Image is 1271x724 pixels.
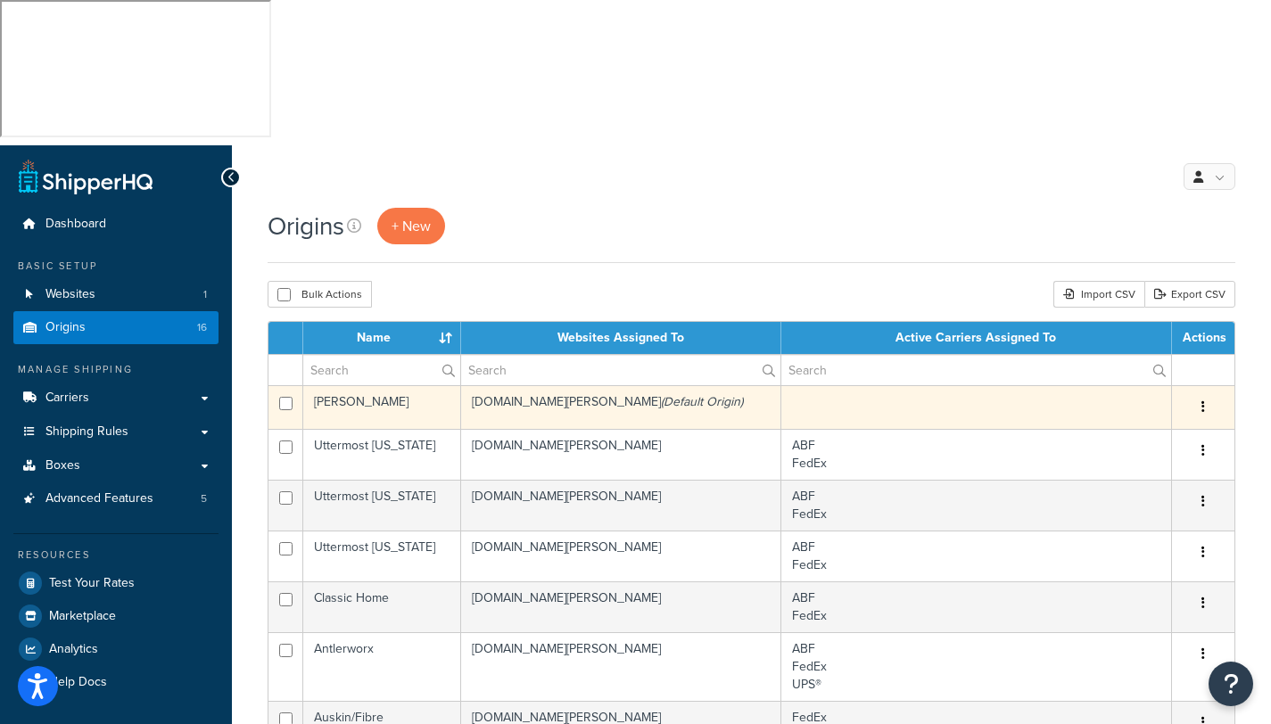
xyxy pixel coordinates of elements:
[1144,281,1235,308] a: Export CSV
[45,217,106,232] span: Dashboard
[661,392,743,411] i: (Default Origin)
[1172,322,1234,354] th: Actions
[303,429,461,480] td: Uttermost [US_STATE]
[303,531,461,581] td: Uttermost [US_STATE]
[49,609,116,624] span: Marketplace
[13,278,219,311] a: Websites 1
[392,216,431,236] span: + New
[13,311,219,344] li: Origins
[45,320,86,335] span: Origins
[377,208,445,244] a: + New
[13,482,219,515] a: Advanced Features 5
[201,491,207,506] span: 5
[303,480,461,531] td: Uttermost [US_STATE]
[13,311,219,344] a: Origins 16
[461,531,781,581] td: [DOMAIN_NAME][PERSON_NAME]
[781,581,1172,632] td: ABF FedEx
[13,382,219,415] a: Carriers
[303,632,461,701] td: Antlerworx
[45,491,153,506] span: Advanced Features
[781,355,1171,385] input: Search
[303,322,461,354] th: Name : activate to sort column ascending
[13,208,219,241] a: Dashboard
[13,259,219,274] div: Basic Setup
[13,633,219,665] a: Analytics
[781,322,1172,354] th: Active Carriers Assigned To
[203,287,207,302] span: 1
[49,576,135,591] span: Test Your Rates
[268,209,344,243] h1: Origins
[303,355,460,385] input: Search
[13,547,219,563] div: Resources
[1209,662,1253,706] button: Open Resource Center
[13,666,219,698] a: Help Docs
[13,415,219,448] a: Shipping Rules
[268,281,372,308] button: Bulk Actions
[1053,281,1144,308] div: Import CSV
[13,482,219,515] li: Advanced Features
[461,322,781,354] th: Websites Assigned To
[461,355,780,385] input: Search
[13,449,219,482] a: Boxes
[303,385,461,429] td: [PERSON_NAME]
[461,385,781,429] td: [DOMAIN_NAME][PERSON_NAME]
[19,159,153,194] a: ShipperHQ Home
[13,600,219,632] a: Marketplace
[197,320,207,335] span: 16
[461,429,781,480] td: [DOMAIN_NAME][PERSON_NAME]
[45,458,80,473] span: Boxes
[49,642,98,657] span: Analytics
[13,362,219,377] div: Manage Shipping
[461,480,781,531] td: [DOMAIN_NAME][PERSON_NAME]
[461,581,781,632] td: [DOMAIN_NAME][PERSON_NAME]
[781,480,1172,531] td: ABF FedEx
[303,581,461,632] td: Classic Home
[13,278,219,311] li: Websites
[461,632,781,701] td: [DOMAIN_NAME][PERSON_NAME]
[781,531,1172,581] td: ABF FedEx
[49,675,107,690] span: Help Docs
[781,429,1172,480] td: ABF FedEx
[13,567,219,599] a: Test Your Rates
[781,632,1172,701] td: ABF FedEx UPS®
[45,424,128,440] span: Shipping Rules
[45,391,89,406] span: Carriers
[45,287,95,302] span: Websites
